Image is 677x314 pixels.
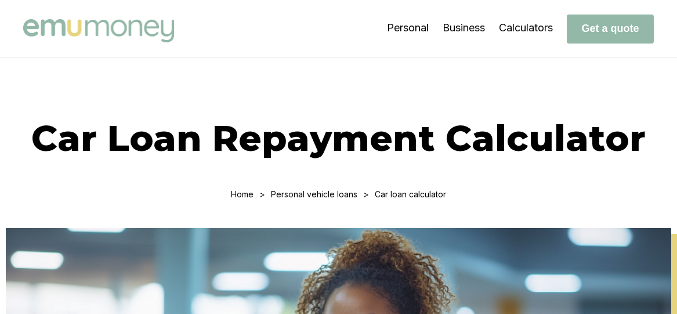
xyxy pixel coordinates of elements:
[567,15,654,44] button: Get a quote
[271,189,357,199] a: Personal vehicle loans
[231,189,254,199] a: Home
[567,22,654,34] a: Get a quote
[363,189,369,199] div: >
[23,116,654,160] h1: Car Loan Repayment Calculator
[23,19,174,42] img: Emu Money logo
[375,189,446,199] div: Car loan calculator
[259,189,265,199] div: >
